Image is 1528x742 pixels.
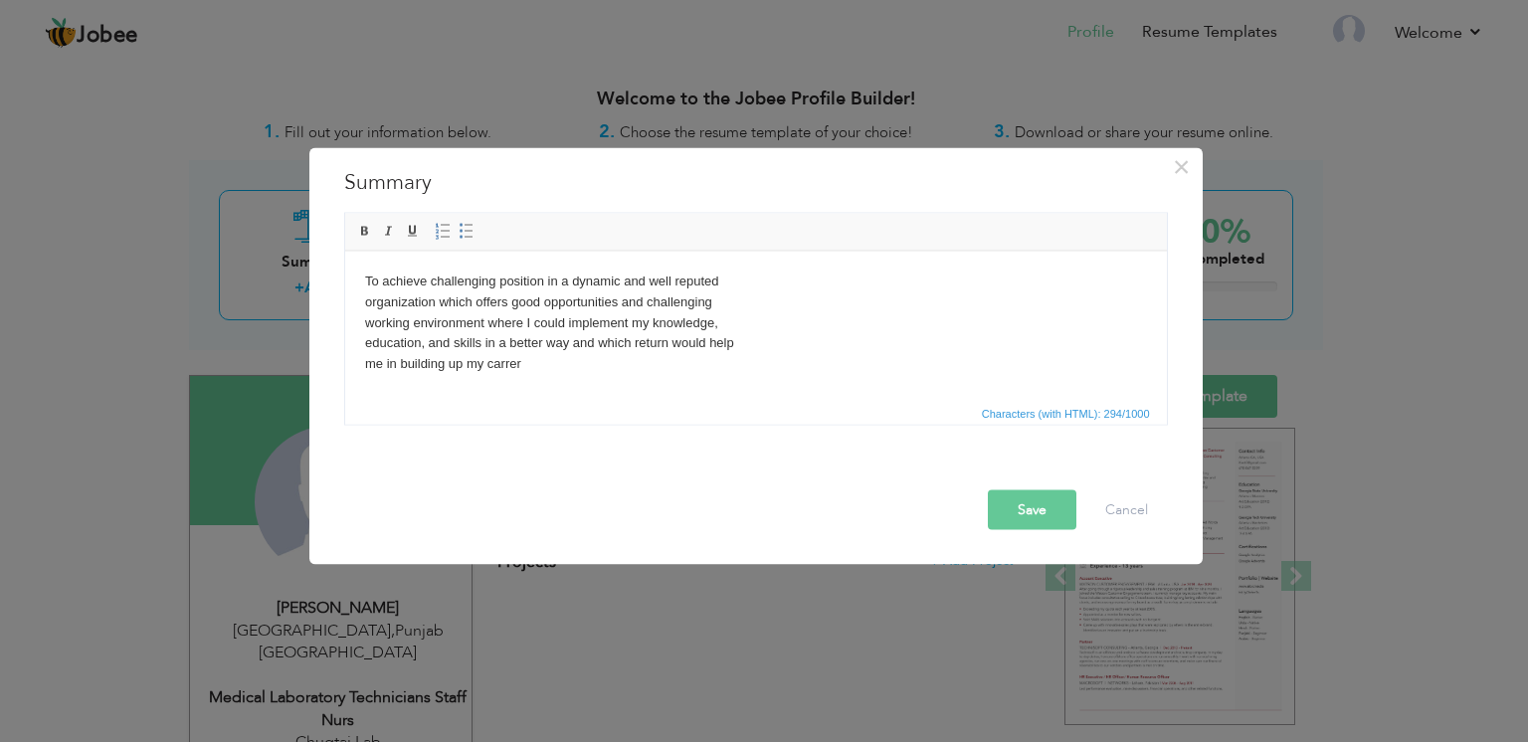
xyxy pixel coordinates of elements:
a: Italic [378,221,400,243]
iframe: Rich Text Editor, summaryEditor [345,252,1167,401]
span: Characters (with HTML): 294/1000 [978,405,1154,423]
a: Bold [354,221,376,243]
a: Underline [402,221,424,243]
span: × [1173,149,1190,185]
div: Statistics [978,405,1156,423]
a: Insert/Remove Bulleted List [456,221,477,243]
a: Insert/Remove Numbered List [432,221,454,243]
button: Save [988,490,1076,530]
button: Close [1166,151,1198,183]
h3: Summary [344,168,1168,198]
button: Cancel [1085,490,1168,530]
